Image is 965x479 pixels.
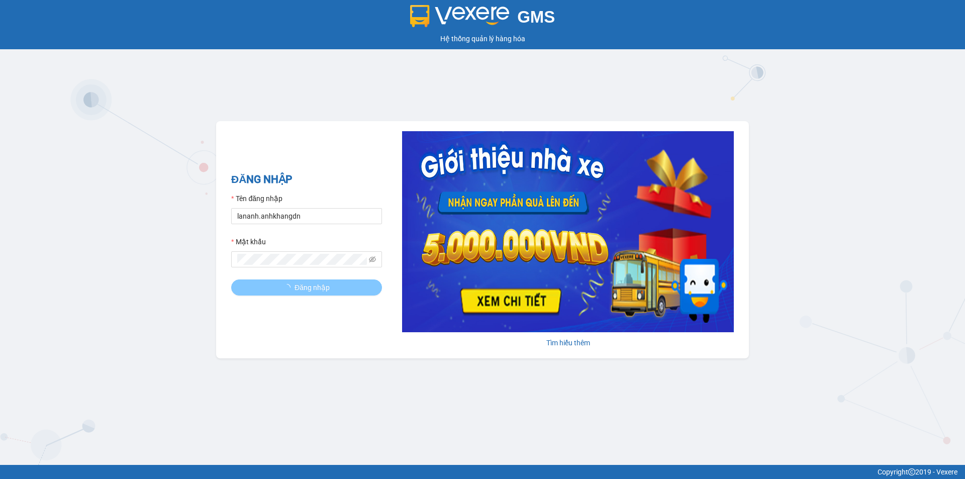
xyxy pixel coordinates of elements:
[237,254,367,265] input: Mật khẩu
[402,131,734,332] img: banner-0
[231,208,382,224] input: Tên đăng nhập
[517,8,555,26] span: GMS
[295,282,330,293] span: Đăng nhập
[231,236,266,247] label: Mật khẩu
[410,15,555,23] a: GMS
[283,284,295,291] span: loading
[231,279,382,296] button: Đăng nhập
[8,466,957,477] div: Copyright 2019 - Vexere
[231,193,282,204] label: Tên đăng nhập
[402,337,734,348] div: Tìm hiểu thêm
[908,468,915,475] span: copyright
[410,5,510,27] img: logo 2
[231,171,382,188] h2: ĐĂNG NHẬP
[3,33,962,44] div: Hệ thống quản lý hàng hóa
[369,256,376,263] span: eye-invisible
